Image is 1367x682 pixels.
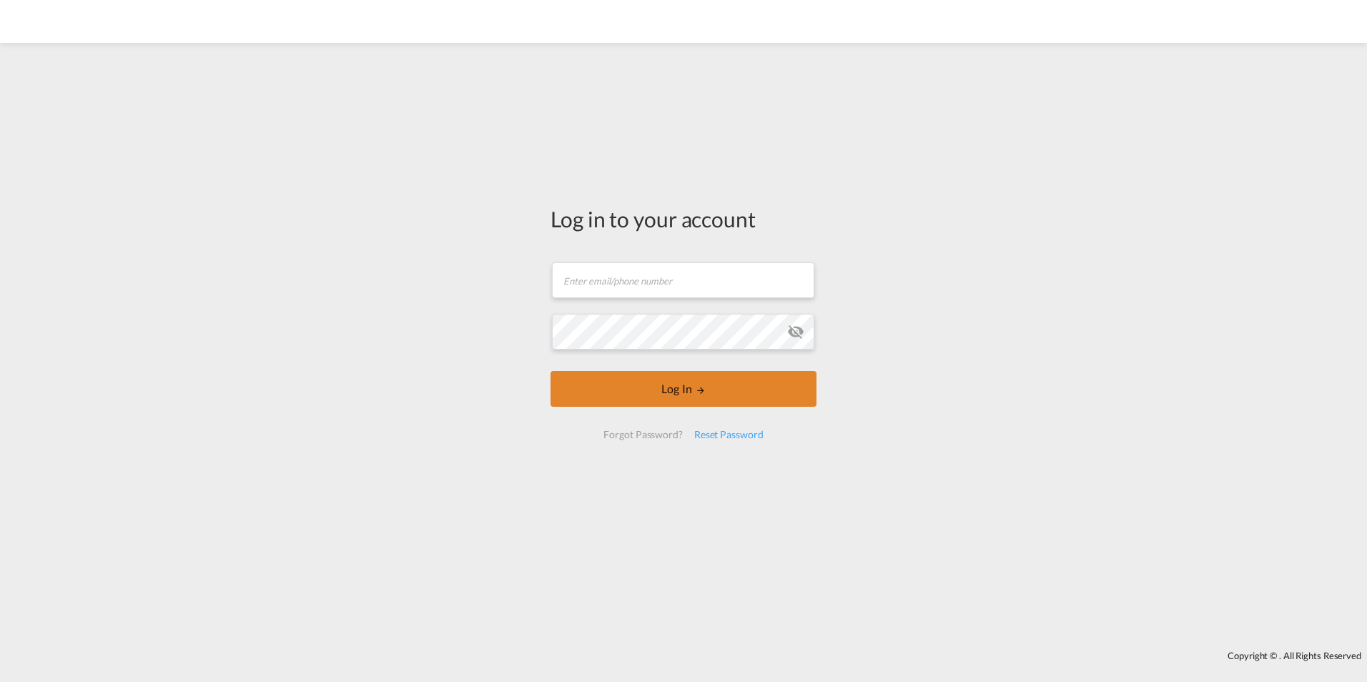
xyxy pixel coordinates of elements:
[598,422,688,448] div: Forgot Password?
[551,371,816,407] button: LOGIN
[551,204,816,234] div: Log in to your account
[689,422,769,448] div: Reset Password
[552,262,814,298] input: Enter email/phone number
[787,323,804,340] md-icon: icon-eye-off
